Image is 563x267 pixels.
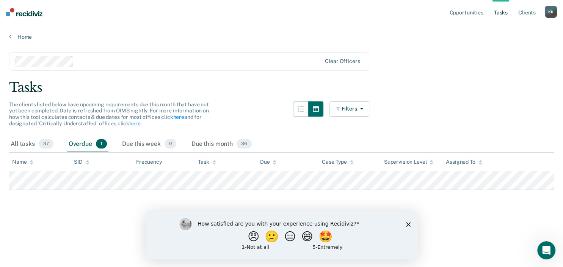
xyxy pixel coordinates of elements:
[446,159,482,165] div: Assigned To
[173,114,184,120] a: here
[165,139,176,149] span: 0
[146,210,417,259] iframe: Survey by Kim from Recidiviz
[260,159,277,165] div: Due
[12,159,33,165] div: Name
[129,120,140,126] a: here
[537,241,555,259] iframe: Intercom live chat
[237,139,252,149] span: 36
[322,159,354,165] div: Case Type
[329,101,370,117] button: Filters
[384,159,434,165] div: Supervision Level
[39,139,53,149] span: 37
[96,139,107,149] span: 1
[545,6,557,18] button: KK
[6,8,42,16] img: Recidiviz
[9,33,554,40] a: Home
[136,159,162,165] div: Frequency
[190,136,253,153] div: Due this month36
[74,159,89,165] div: SID
[9,136,55,153] div: All tasks37
[9,80,554,95] div: Tasks
[121,136,178,153] div: Due this week0
[198,159,216,165] div: Task
[325,58,360,65] div: Clear officers
[67,136,108,153] div: Overdue1
[9,101,209,126] span: The clients listed below have upcoming requirements due this month that have not yet been complet...
[545,6,557,18] div: K K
